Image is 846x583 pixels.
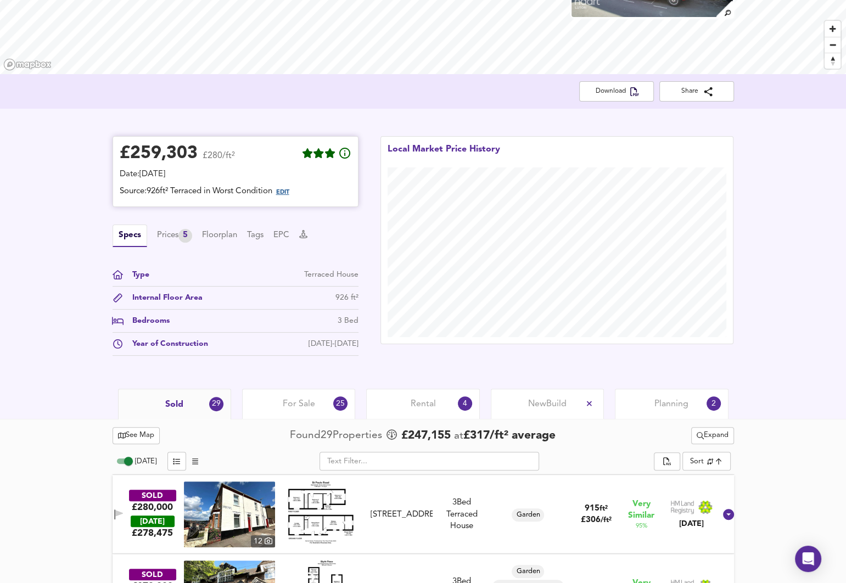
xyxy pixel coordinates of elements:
div: Found 29 Propert ies [290,428,385,443]
span: Expand [697,429,729,442]
div: 2 [707,396,721,411]
div: 3 Bed Terraced House [437,497,486,532]
div: SOLD£280,000 [DATE]£278,475property thumbnail 12 Floorplan[STREET_ADDRESS]3Bed Terraced HouseGard... [113,475,734,554]
button: Download [579,81,654,102]
button: Zoom in [825,21,841,37]
a: Mapbox homepage [3,58,52,71]
div: Internal Floor Area [124,292,203,304]
div: Garden [512,508,544,522]
span: For Sale [283,398,315,410]
div: split button [654,452,680,471]
div: 5 [178,229,192,243]
span: £ 317 / ft² average [463,430,556,441]
button: EPC [273,229,289,242]
span: Sold [165,399,183,411]
span: Share [668,86,725,97]
div: Year of Construction [124,338,208,350]
div: Sort [682,452,730,470]
span: Download [588,86,645,97]
div: Source: 926ft² Terraced in Worst Condition [120,186,351,200]
svg: Show Details [722,508,735,521]
span: £ 247,155 [401,428,451,444]
span: £280/ft² [203,152,235,167]
div: 926 ft² [335,292,358,304]
span: Planning [654,398,688,410]
input: Text Filter... [320,452,539,470]
div: Garden [512,565,544,578]
img: Floorplan [288,481,354,543]
button: Floorplan [202,229,237,242]
div: [DATE]-[DATE] [309,338,358,350]
div: Prices [157,229,192,243]
div: Open Intercom Messenger [795,546,821,572]
div: 1 St Pauls Road, LU1 3RU [366,509,437,520]
div: Date: [DATE] [120,169,351,181]
span: Rental [411,398,436,410]
span: New Build [528,398,567,410]
span: Garden [512,510,544,520]
span: See Map [118,429,155,442]
span: at [454,431,463,441]
button: Zoom out [825,37,841,53]
div: Type [124,269,149,281]
button: See Map [113,427,160,444]
span: 915 [585,504,600,513]
a: property thumbnail 12 [184,481,275,547]
span: / ft² [601,517,612,524]
img: Land Registry [670,500,713,514]
div: Sort [690,456,704,467]
div: 3 Bed [338,315,358,327]
span: Very Similar [628,498,654,522]
span: Garden [512,567,544,576]
div: 12 [251,535,275,547]
span: 95 % [635,522,647,530]
img: property thumbnail [184,481,275,547]
button: Reset bearing to north [825,53,841,69]
button: Expand [691,427,734,444]
span: ft² [600,505,608,512]
span: [DATE] [135,458,156,465]
button: Prices5 [157,229,192,243]
span: £ 306 [581,516,612,524]
div: 4 [458,396,472,411]
div: £280,000 [132,501,173,513]
div: [STREET_ADDRESS] [371,509,433,520]
div: Bedrooms [124,315,170,327]
div: Local Market Price History [388,143,500,167]
div: 29 [209,397,223,411]
div: 25 [333,396,348,411]
div: [DATE] [670,518,713,529]
button: Specs [113,225,147,247]
div: SOLD [129,490,176,501]
div: [DATE] [131,515,175,527]
span: £ 278,475 [132,527,173,539]
button: Share [659,81,734,102]
div: SOLD [129,569,176,580]
div: Terraced House [304,269,358,281]
div: £ 259,303 [120,145,198,162]
span: EDIT [276,189,289,195]
div: split button [691,427,734,444]
button: Tags [247,229,264,242]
